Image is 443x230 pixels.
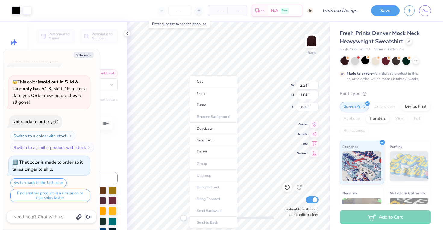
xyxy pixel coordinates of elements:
[49,32,71,40] span: Personalized Names
[10,189,90,202] button: Find another product in a similar color that ships faster
[74,52,94,58] button: Collapse
[12,79,78,92] strong: sold out in S, M & L
[93,69,118,77] button: Add Font
[401,102,430,111] div: Digital Print
[371,5,400,16] button: Save
[342,151,381,181] img: Standard
[12,119,59,125] div: Not ready to order yet?
[231,8,243,14] span: – –
[12,79,86,106] span: This color is and left. No restock date yet. Order now before they're all gone!
[190,123,237,134] li: Duplicate
[149,20,210,28] div: Enter quantity to see the price.
[390,190,425,196] span: Metallic & Glitter Ink
[342,190,357,196] span: Neon Ink
[37,29,74,43] button: Personalized Names
[347,71,372,76] strong: Made to order:
[297,151,308,156] span: Bottom
[92,32,114,40] span: Personalized Numbers
[23,86,56,92] strong: only has 51 XLs
[190,87,237,99] li: Copy
[282,8,287,13] span: Free
[340,114,364,123] div: Applique
[306,35,318,47] img: Back
[282,206,319,217] label: Submit to feature on our public gallery.
[168,5,192,16] input: – –
[347,71,421,82] div: We make this product in this color to order, which means it takes 8 weeks.
[342,143,358,150] span: Standard
[371,102,399,111] div: Embroidery
[10,143,94,152] button: Switch to a similar product with stock
[391,114,408,123] div: Vinyl
[297,141,308,146] span: Top
[410,114,424,123] div: Foil
[297,122,308,127] span: Center
[390,151,429,181] img: Puff Ink
[340,47,357,52] span: Fresh Prints
[366,114,390,123] div: Transfers
[87,146,91,149] img: Switch to a similar product with stock
[374,47,404,52] span: Minimum Order: 50 +
[340,90,431,97] div: Print Type
[68,134,72,138] img: Switch to a color with stock
[12,159,83,172] div: That color is made to order so it takes longer to ship.
[308,50,316,55] div: Back
[390,198,429,228] img: Metallic & Glitter Ink
[340,30,420,45] span: Fresh Prints Denver Mock Neck Heavyweight Sweatshirt
[80,29,118,43] button: Personalized Numbers
[342,198,381,228] img: Neon Ink
[419,5,431,16] a: AL
[181,215,187,221] div: Accessibility label
[340,126,369,135] div: Rhinestones
[390,143,402,150] span: Puff Ink
[340,102,369,111] div: Screen Print
[212,8,224,14] span: – –
[422,7,428,14] span: AL
[318,5,362,17] input: Untitled Design
[190,99,237,111] li: Paste
[12,79,17,85] span: 😱
[10,178,67,187] button: Switch back to the last color
[360,47,371,52] span: # FP94
[190,134,237,146] li: Select All
[7,48,21,53] span: Image AI
[190,146,237,158] li: Delete
[297,132,308,137] span: Middle
[271,8,278,14] span: N/A
[10,131,75,141] button: Switch to a color with stock
[190,75,237,87] li: Cut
